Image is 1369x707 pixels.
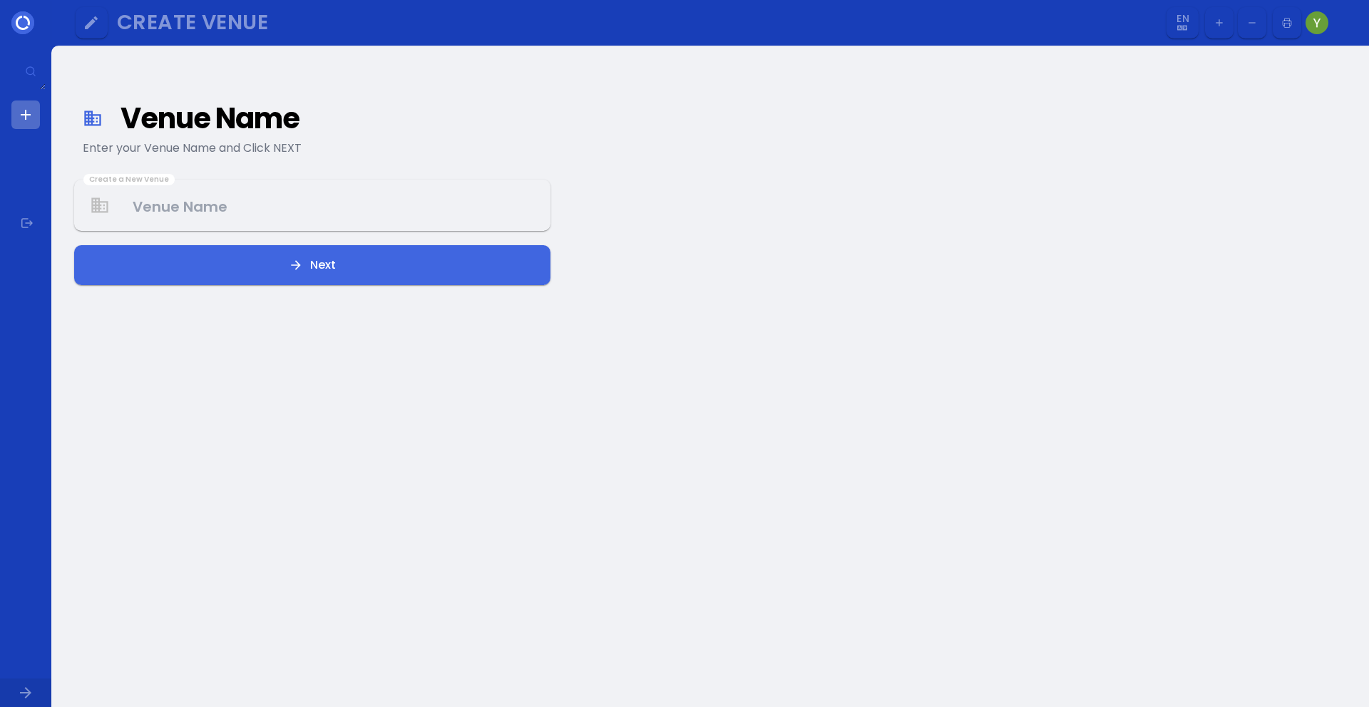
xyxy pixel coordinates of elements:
div: Create a New Venue [83,174,175,185]
div: Next [303,259,336,271]
div: Venue Name [121,105,535,131]
img: Image [1333,11,1355,34]
div: Create Venue [117,14,1148,31]
button: Next [74,245,550,285]
input: Venue Name [76,185,549,227]
button: Create Venue [111,7,1162,39]
img: Image [1306,11,1328,34]
div: Enter your Venue Name and Click NEXT [83,140,542,157]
